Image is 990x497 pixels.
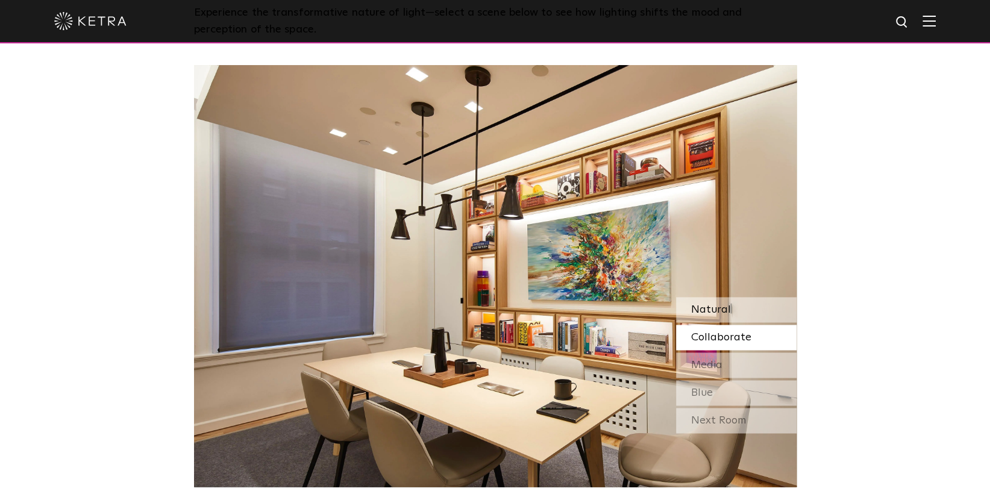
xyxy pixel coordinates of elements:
img: search icon [895,15,910,30]
img: Hamburger%20Nav.svg [923,15,936,27]
span: Media [691,360,722,370]
span: Natural [691,304,731,315]
span: Blue [691,387,713,398]
img: SS-Desktop-CEC-05 [194,65,797,487]
div: Next Room [676,408,797,433]
img: ketra-logo-2019-white [54,12,127,30]
span: Collaborate [691,332,751,343]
